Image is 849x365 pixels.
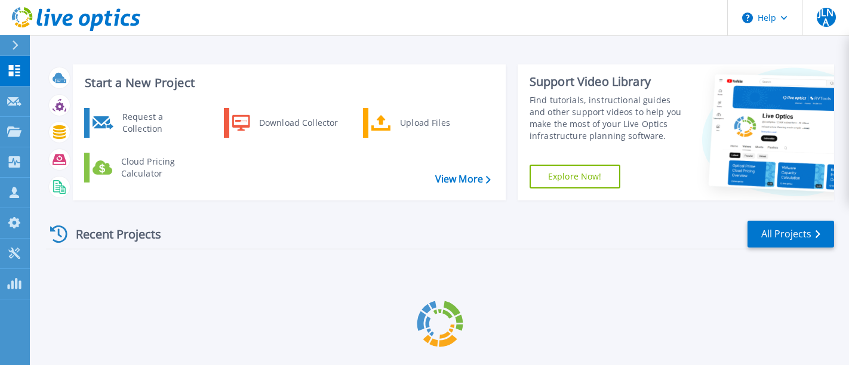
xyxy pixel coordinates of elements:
span: JLNA [817,8,836,27]
h3: Start a New Project [85,76,490,89]
div: Find tutorials, instructional guides and other support videos to help you make the most of your L... [530,94,688,142]
div: Download Collector [253,111,343,135]
div: Request a Collection [116,111,204,135]
a: Cloud Pricing Calculator [84,153,207,182]
a: View More [435,174,491,185]
div: Upload Files [394,111,482,135]
a: Request a Collection [84,108,207,138]
a: Explore Now! [530,165,620,188]
a: Upload Files [363,108,485,138]
div: Support Video Library [530,74,688,89]
a: All Projects [748,221,834,248]
a: Download Collector [224,108,346,138]
div: Recent Projects [46,219,177,249]
div: Cloud Pricing Calculator [115,156,204,180]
